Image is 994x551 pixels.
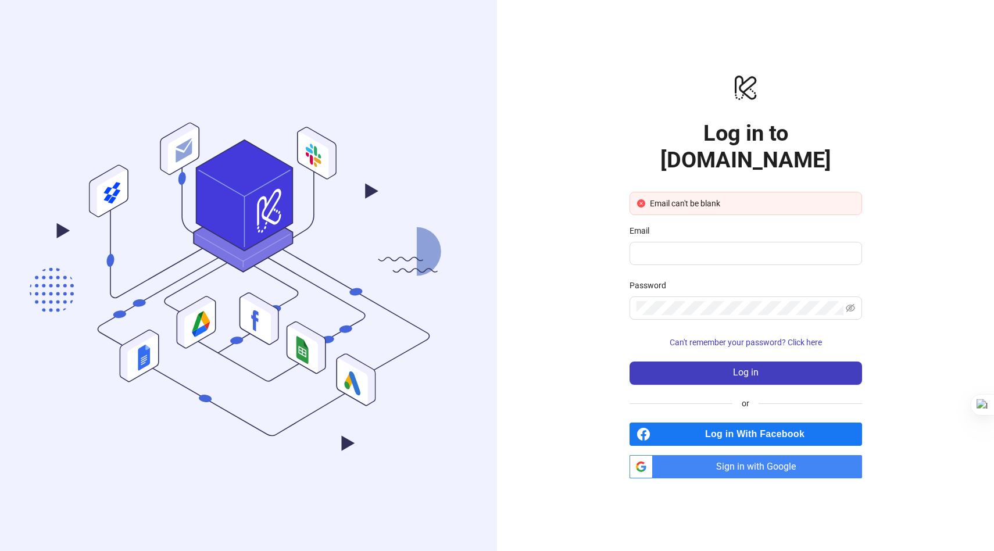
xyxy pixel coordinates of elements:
h1: Log in to [DOMAIN_NAME] [630,120,862,173]
input: Password [637,301,843,315]
span: or [732,397,759,410]
label: Email [630,224,657,237]
a: Log in With Facebook [630,423,862,446]
button: Can't remember your password? Click here [630,334,862,352]
span: Log in [733,367,759,378]
span: eye-invisible [846,303,855,313]
div: Email can't be blank [650,197,854,210]
span: Sign in with Google [657,455,862,478]
a: Sign in with Google [630,455,862,478]
label: Password [630,279,674,292]
span: Can't remember your password? Click here [670,338,822,347]
button: Log in [630,362,862,385]
span: close-circle [637,199,645,207]
span: Log in With Facebook [655,423,862,446]
a: Can't remember your password? Click here [630,338,862,347]
input: Email [637,246,853,260]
